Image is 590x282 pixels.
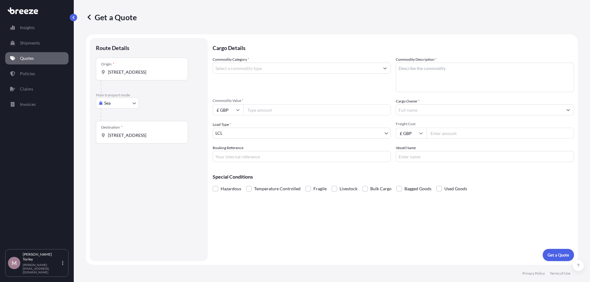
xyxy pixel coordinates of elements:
p: Invoices [20,101,36,107]
p: Main transport mode [96,93,202,98]
label: Cargo Owner [396,98,420,104]
a: Invoices [5,98,69,110]
span: Commodity Value [213,98,391,103]
input: Full name [396,104,563,115]
a: Claims [5,83,69,95]
span: Temperature Controlled [254,184,301,193]
label: Commodity Description [396,56,437,63]
p: Get a Quote [86,12,137,22]
p: Quotes [20,55,34,61]
a: Terms of Use [550,271,570,276]
span: Bulk Cargo [370,184,391,193]
span: Load Type [213,122,231,128]
label: Commodity Category [213,56,249,63]
a: Insights [5,21,69,34]
input: Destination [108,132,180,138]
span: Freight Cost [396,122,574,126]
input: Select a commodity type [213,63,380,74]
input: Enter amount [427,128,574,139]
a: Shipments [5,37,69,49]
a: Policies [5,68,69,80]
a: Privacy Policy [522,271,545,276]
span: M [12,260,17,266]
div: Origin [101,62,114,67]
p: Insights [20,25,35,31]
span: Sea [104,100,111,106]
span: Hazardous [221,184,241,193]
a: Quotes [5,52,69,64]
button: Show suggestions [563,104,574,115]
p: Route Details [96,44,129,52]
p: [PERSON_NAME] Torley [23,252,61,262]
p: Cargo Details [213,38,574,56]
input: Type amount [243,104,391,115]
span: Fragile [313,184,327,193]
span: Used Goods [444,184,467,193]
button: Select transport [96,98,139,109]
p: Policies [20,71,35,77]
p: Special Conditions [213,174,574,179]
span: Bagged Goods [404,184,431,193]
button: Get a Quote [543,249,574,261]
label: Booking Reference [213,145,243,151]
button: Show suggestions [380,63,391,74]
input: Enter name [396,151,574,162]
button: LCL [213,128,391,139]
span: Livestock [340,184,357,193]
label: Vessel Name [396,145,416,151]
input: Your internal reference [213,151,391,162]
p: Claims [20,86,33,92]
div: Destination [101,125,123,130]
input: Origin [108,69,180,75]
p: [PERSON_NAME][EMAIL_ADDRESS][DOMAIN_NAME] [23,263,61,274]
p: Shipments [20,40,40,46]
p: Get a Quote [548,252,569,258]
span: LCL [215,130,222,136]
